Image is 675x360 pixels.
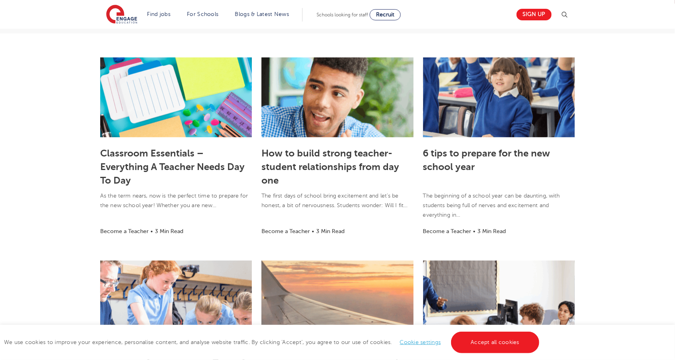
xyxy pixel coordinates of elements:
[261,227,310,236] li: Become a Teacher
[4,339,541,345] span: We use cookies to improve your experience, personalise content, and analyse website traffic. By c...
[100,148,245,186] a: Classroom Essentials – Everything A Teacher Needs Day To Day
[261,148,399,186] a: How to build strong teacher-student relationships from day one
[100,191,252,210] p: As the term nears, now is the perfect time to prepare for the new school year! Whether you are new…
[400,339,441,345] a: Cookie settings
[478,227,506,236] li: 3 Min Read
[147,11,171,17] a: Find jobs
[370,9,401,20] a: Recruit
[317,12,368,18] span: Schools looking for staff
[376,12,394,18] span: Recruit
[261,191,413,210] p: The first days of school bring excitement and let’s be honest, a bit of nervousness. Students won...
[517,9,552,20] a: Sign up
[148,227,155,236] li: •
[471,227,478,236] li: •
[106,5,137,25] img: Engage Education
[155,227,183,236] li: 3 Min Read
[310,227,316,236] li: •
[451,332,540,353] a: Accept all cookies
[187,11,218,17] a: For Schools
[423,227,471,236] li: Become a Teacher
[423,191,575,220] p: The beginning of a school year can be daunting, with students being full of nerves and excitement...
[423,148,550,172] a: 6 tips to prepare for the new school year
[235,11,289,17] a: Blogs & Latest News
[316,227,344,236] li: 3 Min Read
[100,227,148,236] li: Become a Teacher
